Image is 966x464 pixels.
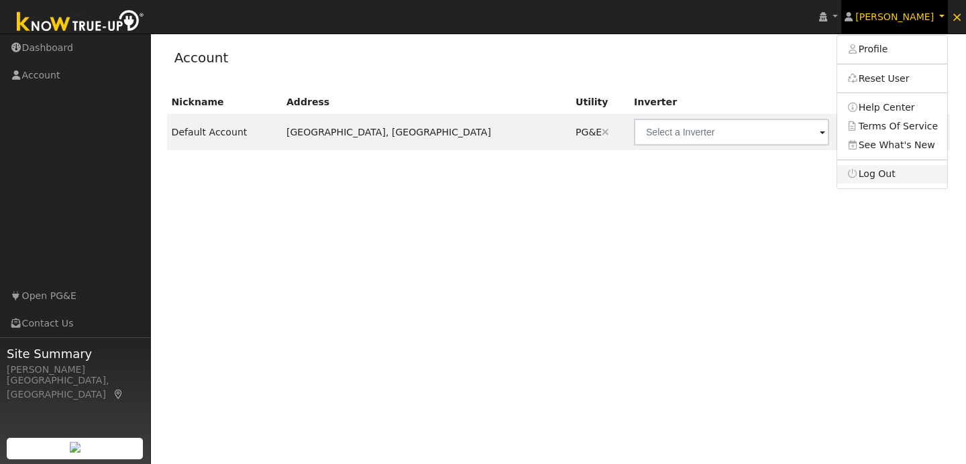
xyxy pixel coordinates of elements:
a: Profile [837,40,947,59]
a: Disconnect [602,127,609,137]
span: × [951,9,963,25]
div: [GEOGRAPHIC_DATA], [GEOGRAPHIC_DATA] [7,373,144,402]
td: [DATE] [834,114,903,150]
td: Default Account [167,114,282,150]
img: retrieve [70,442,80,453]
a: Account [174,50,229,66]
a: Map [113,389,125,400]
a: Log Out [837,165,947,184]
input: Select a Inverter [634,119,829,146]
a: Help Center [837,98,947,117]
span: Site Summary [7,345,144,363]
img: Know True-Up [10,7,151,38]
a: See What's New [837,135,947,154]
a: Terms Of Service [837,117,947,135]
td: [GEOGRAPHIC_DATA], [GEOGRAPHIC_DATA] [282,114,571,150]
div: Address [286,95,566,109]
td: PG&E [571,114,629,150]
div: Utility [576,95,625,109]
div: Nickname [172,95,277,109]
a: Reset User [837,69,947,88]
div: [PERSON_NAME] [7,363,144,377]
div: Inverter [634,95,829,109]
span: [PERSON_NAME] [855,11,934,22]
